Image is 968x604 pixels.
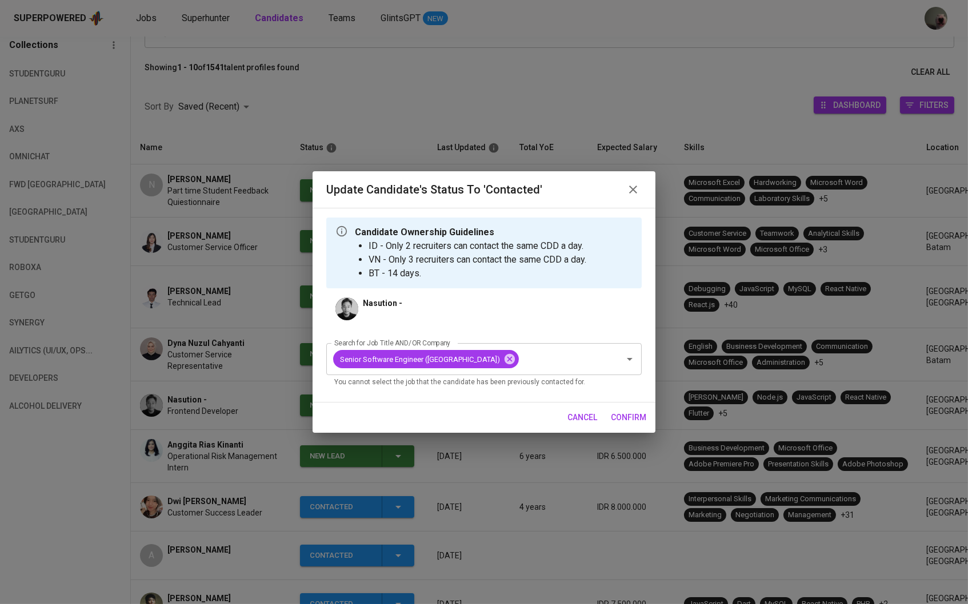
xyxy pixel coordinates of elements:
li: ID - Only 2 recruiters can contact the same CDD a day. [369,239,586,253]
h6: Update Candidate's Status to 'Contacted' [326,180,542,199]
div: Senior Software Engineer ([GEOGRAPHIC_DATA]) [333,350,519,368]
span: Senior Software Engineer ([GEOGRAPHIC_DATA]) [333,354,507,365]
li: BT - 14 days. [369,267,586,280]
li: VN - Only 3 recruiters can contact the same CDD a day. [369,253,586,267]
button: cancel [563,407,602,428]
span: confirm [611,410,646,425]
p: Candidate Ownership Guidelines [355,226,586,239]
p: Nasution - [363,297,402,309]
p: You cannot select the job that the candidate has been previously contacted for. [334,377,634,388]
img: 028d0ee474a69bc598748c933e565114.jpg [335,297,358,320]
button: Open [622,351,638,367]
span: cancel [567,410,597,425]
button: confirm [606,407,651,428]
